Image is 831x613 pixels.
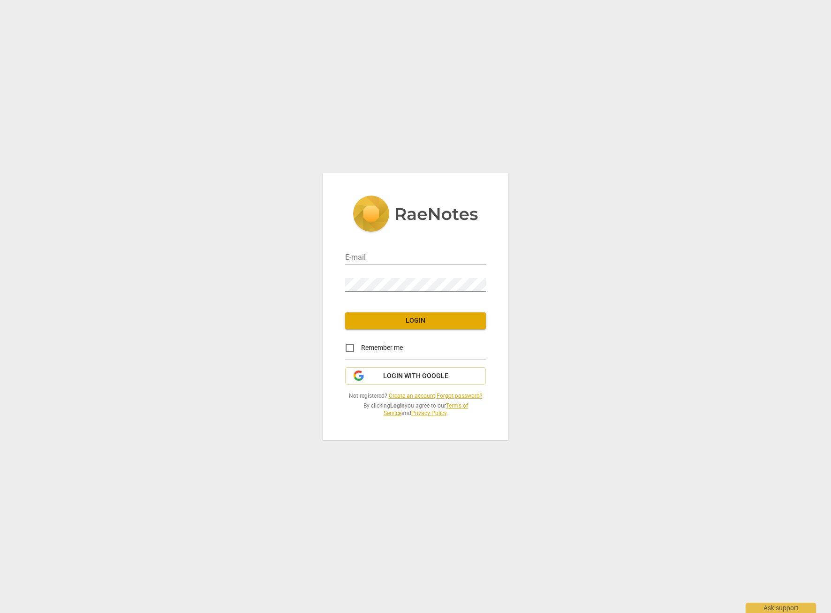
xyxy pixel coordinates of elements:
[345,392,486,400] span: Not registered? |
[345,402,486,417] span: By clicking you agree to our and .
[345,367,486,385] button: Login with Google
[389,393,435,399] a: Create an account
[390,402,405,409] b: Login
[411,410,446,416] a: Privacy Policy
[353,316,478,325] span: Login
[383,371,448,381] span: Login with Google
[361,343,403,353] span: Remember me
[353,196,478,234] img: 5ac2273c67554f335776073100b6d88f.svg
[384,402,468,417] a: Terms of Service
[437,393,483,399] a: Forgot password?
[746,603,816,613] div: Ask support
[345,312,486,329] button: Login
